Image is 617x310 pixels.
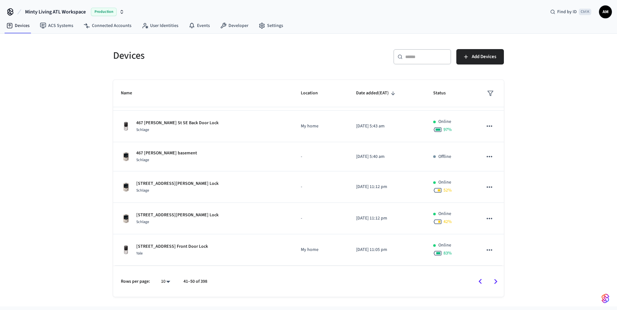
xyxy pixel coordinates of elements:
[158,277,173,286] div: 10
[136,127,149,133] span: Schlage
[356,88,397,98] span: Date added(EAT)
[433,88,454,98] span: Status
[25,8,86,16] span: Minty Living ATL Workspace
[438,211,451,217] p: Online
[301,123,341,130] p: My home
[602,293,609,304] img: SeamLogoGradient.69752ec5.svg
[301,153,341,160] p: -
[121,278,150,285] p: Rows per page:
[557,9,577,15] span: Find by ID
[136,219,149,225] span: Schlage
[1,20,35,31] a: Devices
[121,182,131,192] img: Schlage Sense Smart Deadbolt with Camelot Trim, Front
[91,8,117,16] span: Production
[35,20,78,31] a: ACS Systems
[301,246,341,253] p: My home
[137,20,183,31] a: User Identities
[579,9,591,15] span: Ctrl K
[121,245,131,255] img: Yale Assure Touchscreen Wifi Smart Lock, Satin Nickel, Front
[356,123,418,130] p: [DATE] 5:43 am
[356,215,418,222] p: [DATE] 11:12 pm
[473,274,488,289] button: Go to previous page
[301,215,341,222] p: -
[136,251,143,256] span: Yale
[136,188,149,193] span: Schlage
[136,120,219,126] p: 467 [PERSON_NAME] St SE Back Door Lock
[136,180,219,187] p: [STREET_ADDRESS][PERSON_NAME] Lock
[488,274,503,289] button: Go to next page
[472,53,496,61] span: Add Devices
[456,49,504,65] button: Add Devices
[599,5,612,18] button: AM
[254,20,288,31] a: Settings
[136,243,208,250] p: [STREET_ADDRESS] Front Door Lock
[438,179,451,186] p: Online
[443,187,452,194] span: 52 %
[545,6,596,18] div: Find by IDCtrl K
[356,153,418,160] p: [DATE] 5:40 am
[136,157,149,163] span: Schlage
[113,49,305,62] h5: Devices
[443,219,452,225] span: 42 %
[438,242,451,249] p: Online
[78,20,137,31] a: Connected Accounts
[183,278,207,285] p: 41–50 of 398
[443,250,452,256] span: 83 %
[438,118,451,125] p: Online
[121,121,131,132] img: Yale Assure Touchscreen Wifi Smart Lock, Satin Nickel, Front
[356,246,418,253] p: [DATE] 11:05 pm
[443,126,452,133] span: 97 %
[356,184,418,190] p: [DATE] 11:12 pm
[301,184,341,190] p: -
[121,213,131,224] img: Schlage Sense Smart Deadbolt with Camelot Trim, Front
[438,153,451,160] p: Offline
[215,20,254,31] a: Developer
[301,88,326,98] span: Location
[183,20,215,31] a: Events
[136,150,197,157] p: 467 [PERSON_NAME] basement
[121,151,131,162] img: Schlage Sense Smart Deadbolt with Camelot Trim, Front
[136,212,219,219] p: [STREET_ADDRESS][PERSON_NAME] Lock
[121,88,140,98] span: Name
[600,6,611,18] span: AM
